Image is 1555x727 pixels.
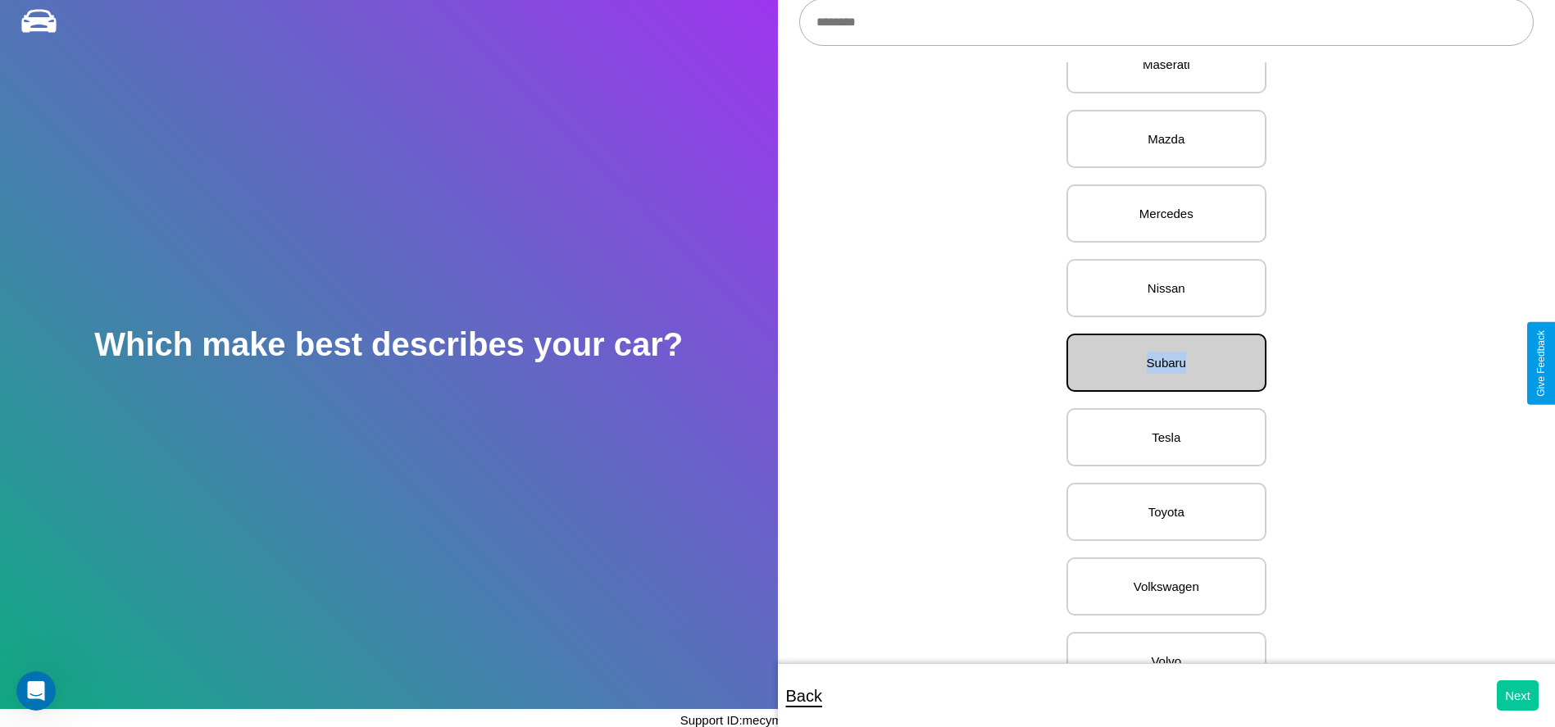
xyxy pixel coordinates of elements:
p: Nissan [1084,277,1248,299]
p: Volkswagen [1084,575,1248,598]
button: Next [1497,680,1539,711]
p: Subaru [1084,352,1248,374]
p: Tesla [1084,426,1248,448]
iframe: Intercom live chat [16,671,56,711]
p: Mercedes [1084,202,1248,225]
p: Volvo [1084,650,1248,672]
p: Back [786,681,822,711]
p: Mazda [1084,128,1248,150]
h2: Which make best describes your car? [94,326,683,363]
div: Give Feedback [1535,330,1547,397]
p: Maserati [1084,53,1248,75]
p: Toyota [1084,501,1248,523]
